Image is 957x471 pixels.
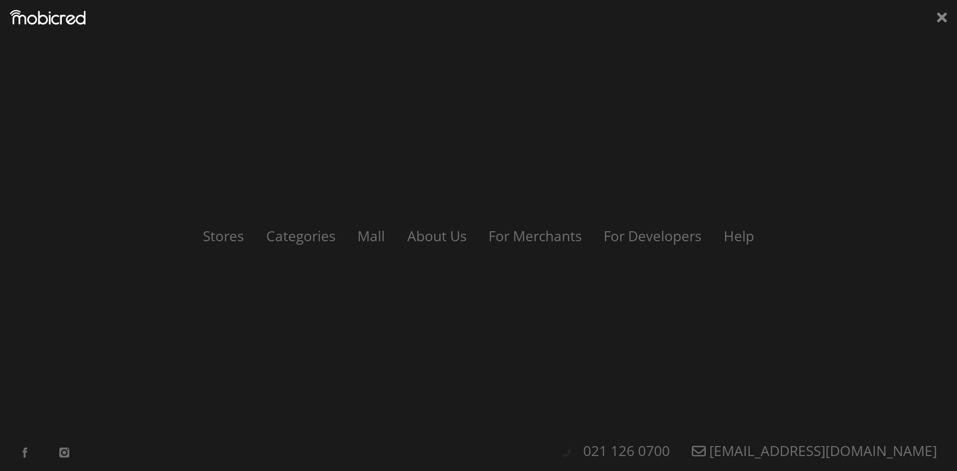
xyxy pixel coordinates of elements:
[478,226,592,245] a: For Merchants
[256,226,345,245] a: Categories
[10,10,86,25] img: Mobicred
[682,441,947,460] a: [EMAIL_ADDRESS][DOMAIN_NAME]
[397,226,477,245] a: About Us
[594,226,711,245] a: For Developers
[193,226,254,245] a: Stores
[347,226,395,245] a: Mall
[573,441,680,460] a: 021 126 0700
[714,226,764,245] a: Help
